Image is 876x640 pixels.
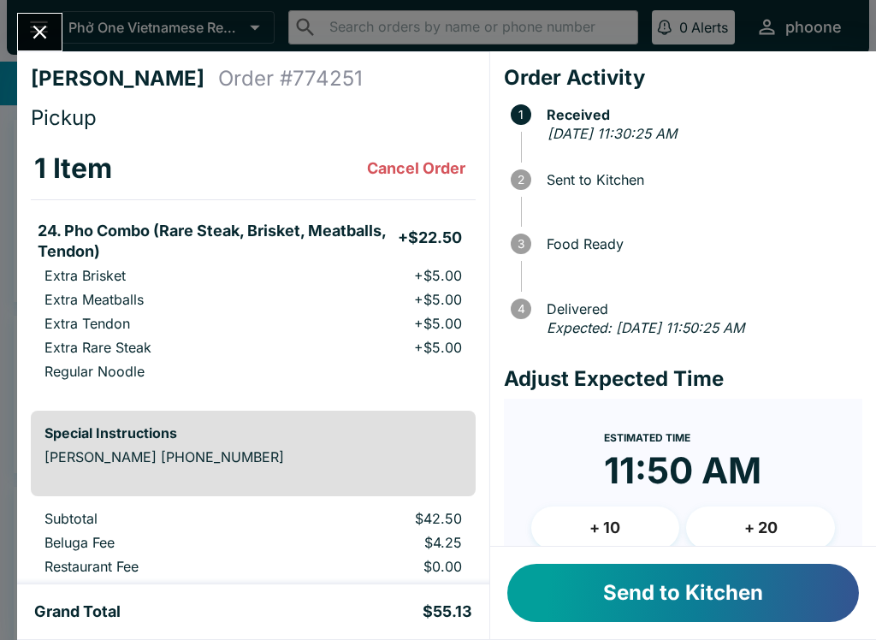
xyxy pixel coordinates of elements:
p: Extra Brisket [44,267,126,284]
p: Subtotal [44,510,266,527]
h5: $55.13 [423,601,472,622]
h4: Adjust Expected Time [504,366,862,392]
h3: 1 Item [34,151,112,186]
p: $0.00 [293,558,461,575]
h5: 24. Pho Combo (Rare Steak, Brisket, Meatballs, Tendon) [38,221,398,262]
table: orders table [31,138,476,397]
button: + 20 [686,507,835,549]
p: [PERSON_NAME] [PHONE_NUMBER] [44,448,462,465]
p: Extra Meatballs [44,291,144,308]
p: $6.38 [293,582,461,599]
span: Delivered [538,301,862,317]
button: Cancel Order [360,151,472,186]
p: + $5.00 [414,339,462,356]
p: Regular Noodle [44,363,145,380]
p: Beluga Fee [44,534,266,551]
h4: [PERSON_NAME] [31,66,218,92]
p: + $5.00 [414,315,462,332]
button: Close [18,14,62,50]
p: + $5.00 [414,267,462,284]
table: orders table [31,510,476,630]
h5: + $22.50 [398,228,462,248]
span: Sent to Kitchen [538,172,862,187]
p: Extra Tendon [44,315,130,332]
p: $4.25 [293,534,461,551]
p: Tips [44,582,266,599]
p: $42.50 [293,510,461,527]
span: Received [538,107,862,122]
em: [DATE] 11:30:25 AM [547,125,677,142]
p: + $5.00 [414,291,462,308]
time: 11:50 AM [604,448,761,493]
span: Estimated Time [604,431,690,444]
text: 4 [517,302,524,316]
p: Extra Rare Steak [44,339,151,356]
text: 3 [518,237,524,251]
h5: Grand Total [34,601,121,622]
text: 2 [518,173,524,187]
h4: Order # 774251 [218,66,363,92]
h4: Order Activity [504,65,862,91]
button: Send to Kitchen [507,564,859,622]
p: Restaurant Fee [44,558,266,575]
button: + 10 [531,507,680,549]
h6: Special Instructions [44,424,462,441]
em: Expected: [DATE] 11:50:25 AM [547,319,744,336]
text: 1 [518,108,524,121]
span: Food Ready [538,236,862,252]
span: Pickup [31,105,97,130]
